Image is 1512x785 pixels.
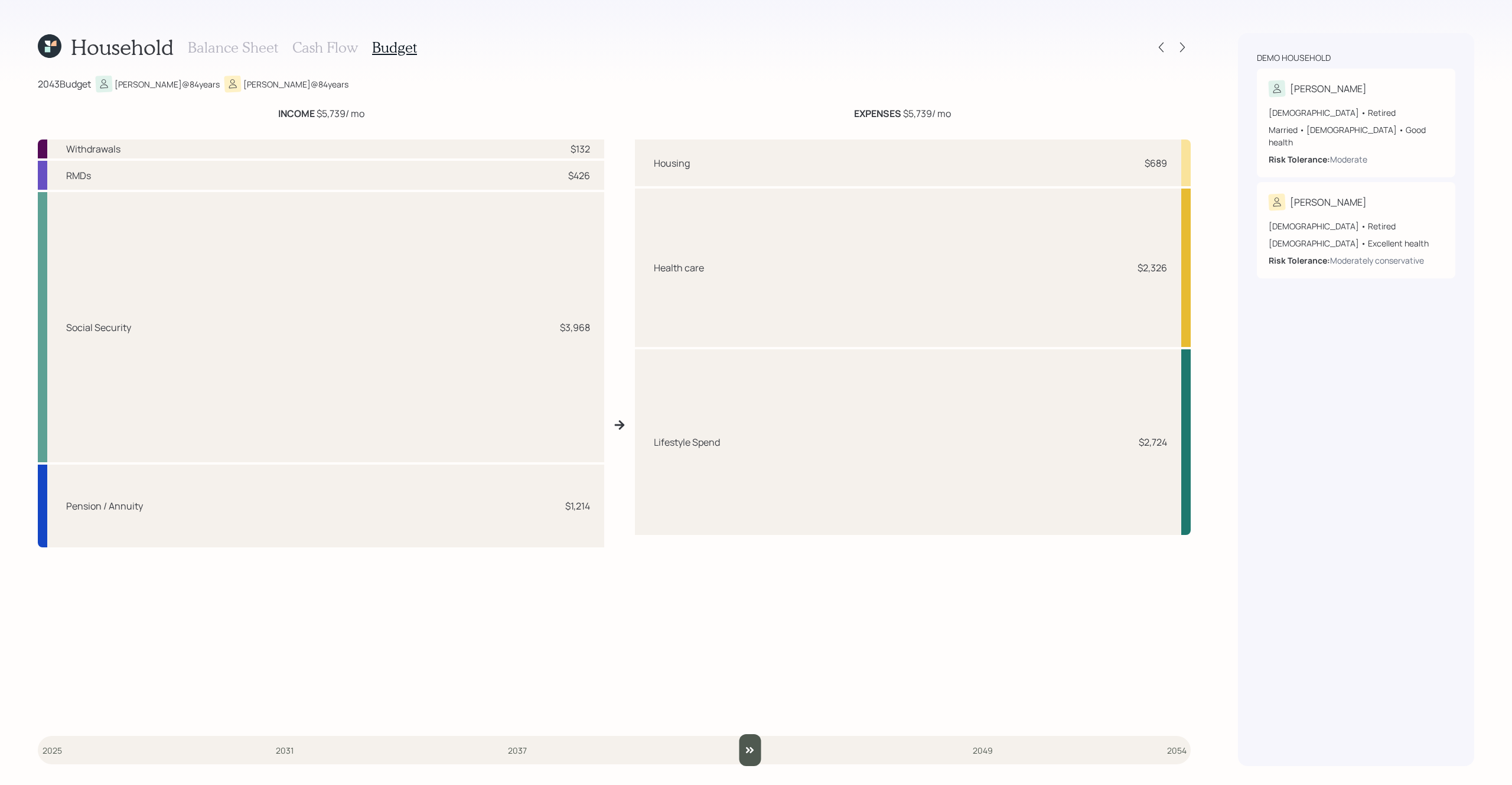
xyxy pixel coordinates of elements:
[565,499,590,513] div: $1,214
[115,78,220,90] div: [PERSON_NAME] @ 84 years
[1269,255,1330,266] b: Risk Tolerance:
[654,156,690,170] div: Housing
[1269,106,1443,119] div: [DEMOGRAPHIC_DATA] • Retired
[66,320,131,335] div: Social Security
[66,142,120,156] div: Withdrawals
[1330,254,1424,267] div: Moderately conservative
[568,168,590,183] div: $426
[38,77,91,91] div: 2043 Budget
[1257,52,1331,64] div: Demo household
[571,142,590,156] div: $132
[278,106,364,121] div: $5,739 / mo
[66,168,91,183] div: RMDs
[1290,82,1367,96] div: [PERSON_NAME]
[243,78,348,90] div: [PERSON_NAME] @ 84 years
[278,107,315,120] b: INCOME
[1269,220,1443,232] div: [DEMOGRAPHIC_DATA] • Retired
[654,435,720,449] div: Lifestyle Spend
[66,499,143,513] div: Pension / Annuity
[1145,156,1167,170] div: $689
[854,106,951,121] div: $5,739 / mo
[1138,261,1167,275] div: $2,326
[560,320,590,335] div: $3,968
[188,39,278,56] h3: Balance Sheet
[1290,195,1367,209] div: [PERSON_NAME]
[654,261,704,275] div: Health care
[854,107,901,120] b: EXPENSES
[1330,153,1367,166] div: Moderate
[1269,154,1330,165] b: Risk Tolerance:
[71,34,174,60] h1: Household
[292,39,358,56] h3: Cash Flow
[372,39,417,56] h3: Budget
[1269,237,1443,249] div: [DEMOGRAPHIC_DATA] • Excellent health
[1269,124,1443,148] div: Married • [DEMOGRAPHIC_DATA] • Good health
[1139,435,1167,449] div: $2,724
